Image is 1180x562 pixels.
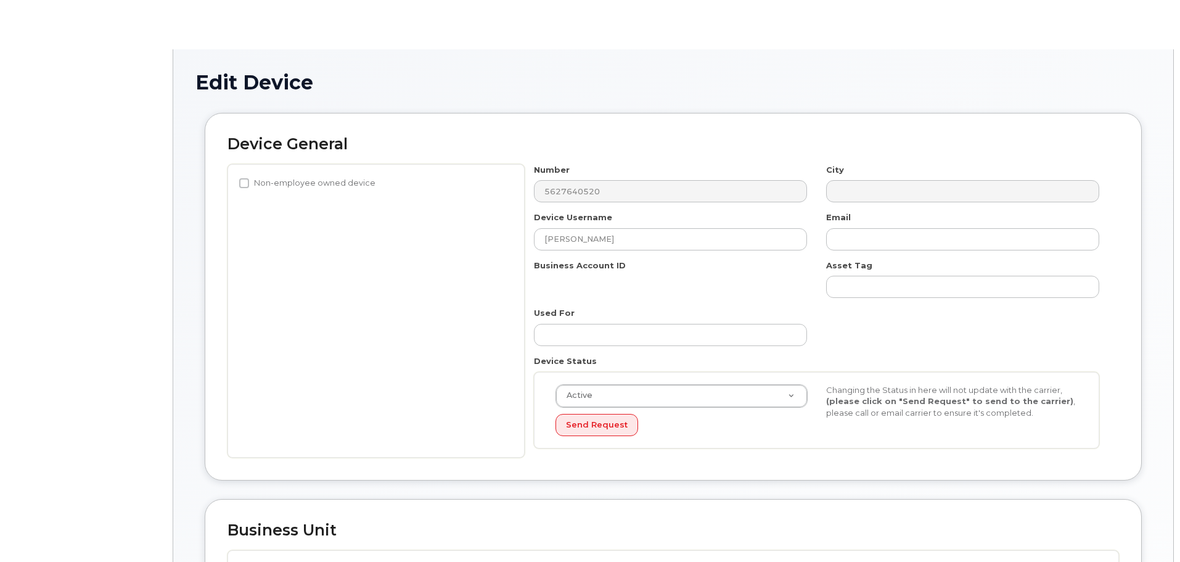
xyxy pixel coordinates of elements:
[559,390,592,401] span: Active
[826,164,844,176] label: City
[556,385,807,407] a: Active
[817,384,1088,419] div: Changing the Status in here will not update with the carrier, , please call or email carrier to e...
[534,164,570,176] label: Number
[534,307,575,319] label: Used For
[239,176,375,191] label: Non-employee owned device
[195,72,1151,93] h1: Edit Device
[534,355,597,367] label: Device Status
[555,414,638,437] button: Send Request
[826,396,1073,406] strong: (please click on "Send Request" to send to the carrier)
[826,212,851,223] label: Email
[534,212,612,223] label: Device Username
[534,260,626,271] label: Business Account ID
[826,260,872,271] label: Asset Tag
[227,522,1119,539] h2: Business Unit
[227,136,1119,153] h2: Device General
[239,178,249,188] input: Non-employee owned device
